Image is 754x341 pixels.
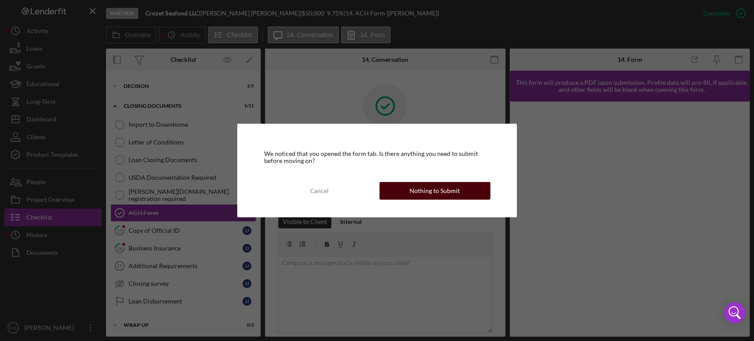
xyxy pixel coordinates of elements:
button: Nothing to Submit [379,182,490,200]
div: Cancel [310,182,329,200]
div: Open Intercom Messenger [724,302,745,323]
button: Cancel [264,182,375,200]
div: We noticed that you opened the form tab. Is there anything you need to submit before moving on? [264,150,490,164]
div: Nothing to Submit [409,182,460,200]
